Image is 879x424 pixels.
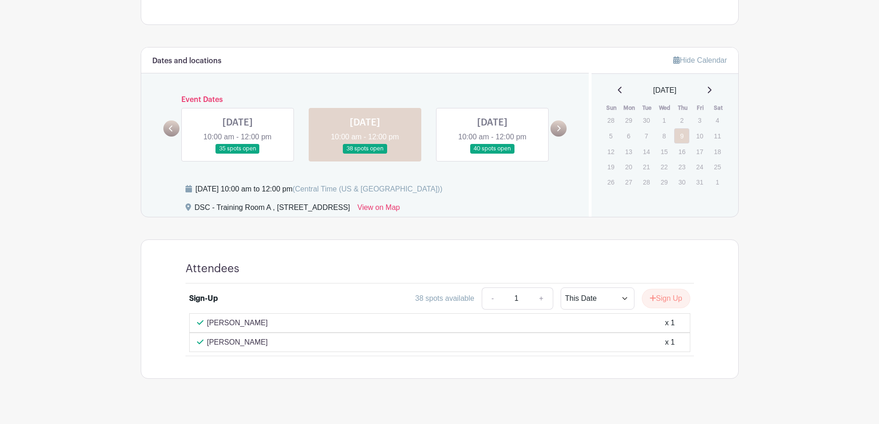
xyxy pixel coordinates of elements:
th: Sat [709,103,727,113]
div: 38 spots available [415,293,474,304]
p: 31 [692,175,707,189]
th: Mon [621,103,639,113]
p: 30 [639,113,654,127]
div: Sign-Up [189,293,218,304]
p: 19 [603,160,618,174]
p: 7 [639,129,654,143]
p: 27 [621,175,636,189]
th: Wed [656,103,674,113]
p: 26 [603,175,618,189]
p: 4 [710,113,725,127]
h4: Attendees [185,262,239,275]
p: 10 [692,129,707,143]
p: 28 [639,175,654,189]
p: 14 [639,144,654,159]
p: 12 [603,144,618,159]
p: 3 [692,113,707,127]
a: + [530,287,553,310]
th: Sun [603,103,621,113]
p: 2 [674,113,689,127]
p: 23 [674,160,689,174]
p: 29 [657,175,672,189]
div: DSC - Training Room A , [STREET_ADDRESS] [195,202,350,217]
p: 24 [692,160,707,174]
p: 16 [674,144,689,159]
a: - [482,287,503,310]
p: 5 [603,129,618,143]
p: 1 [657,113,672,127]
th: Thu [674,103,692,113]
p: 28 [603,113,618,127]
p: 11 [710,129,725,143]
p: 18 [710,144,725,159]
p: 21 [639,160,654,174]
p: 17 [692,144,707,159]
span: (Central Time (US & [GEOGRAPHIC_DATA])) [293,185,442,193]
p: 30 [674,175,689,189]
p: 15 [657,144,672,159]
p: 25 [710,160,725,174]
p: 1 [710,175,725,189]
p: 6 [621,129,636,143]
div: x 1 [665,317,675,328]
button: Sign Up [642,289,690,308]
a: View on Map [358,202,400,217]
a: Hide Calendar [673,56,727,64]
span: [DATE] [653,85,676,96]
h6: Dates and locations [152,57,221,66]
div: x 1 [665,337,675,348]
p: 29 [621,113,636,127]
th: Fri [692,103,710,113]
p: 13 [621,144,636,159]
p: 22 [657,160,672,174]
th: Tue [638,103,656,113]
div: [DATE] 10:00 am to 12:00 pm [196,184,442,195]
p: 8 [657,129,672,143]
h6: Event Dates [179,96,551,104]
p: [PERSON_NAME] [207,317,268,328]
a: 9 [674,128,689,143]
p: 20 [621,160,636,174]
p: [PERSON_NAME] [207,337,268,348]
